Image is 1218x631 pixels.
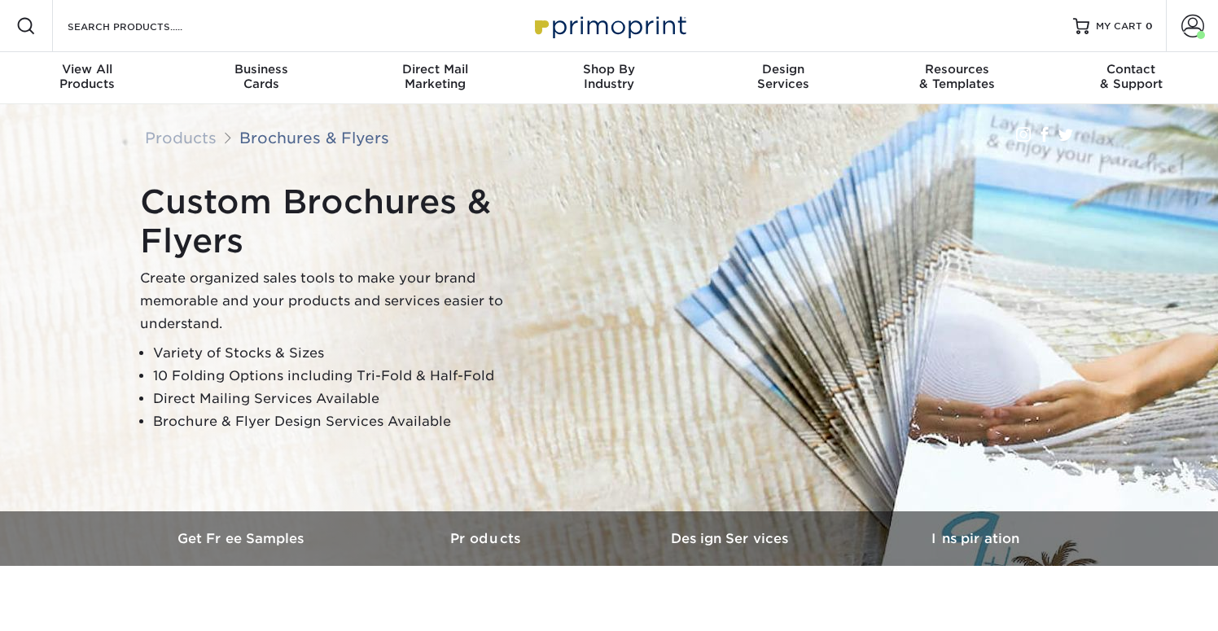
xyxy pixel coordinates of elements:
li: 10 Folding Options including Tri-Fold & Half-Fold [153,365,547,388]
input: SEARCH PRODUCTS..... [66,16,225,36]
li: Brochure & Flyer Design Services Available [153,410,547,433]
h3: Design Services [609,531,853,546]
span: Shop By [522,62,696,77]
h3: Products [365,531,609,546]
div: Cards [174,62,348,91]
span: Resources [870,62,1045,77]
span: 0 [1146,20,1153,32]
h1: Custom Brochures & Flyers [140,182,547,261]
a: Brochures & Flyers [239,129,389,147]
span: Contact [1044,62,1218,77]
div: Marketing [348,62,522,91]
span: Business [174,62,348,77]
div: & Support [1044,62,1218,91]
img: Primoprint [528,8,690,43]
a: DesignServices [696,52,870,104]
li: Variety of Stocks & Sizes [153,342,547,365]
a: Resources& Templates [870,52,1045,104]
div: Industry [522,62,696,91]
a: Design Services [609,511,853,566]
a: BusinessCards [174,52,348,104]
div: Services [696,62,870,91]
p: Create organized sales tools to make your brand memorable and your products and services easier t... [140,267,547,335]
a: Direct MailMarketing [348,52,522,104]
a: Contact& Support [1044,52,1218,104]
h3: Inspiration [853,531,1098,546]
a: Products [145,129,217,147]
div: & Templates [870,62,1045,91]
span: Direct Mail [348,62,522,77]
span: MY CART [1096,20,1142,33]
span: Design [696,62,870,77]
h3: Get Free Samples [120,531,365,546]
a: Get Free Samples [120,511,365,566]
a: Products [365,511,609,566]
a: Shop ByIndustry [522,52,696,104]
li: Direct Mailing Services Available [153,388,547,410]
a: Inspiration [853,511,1098,566]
